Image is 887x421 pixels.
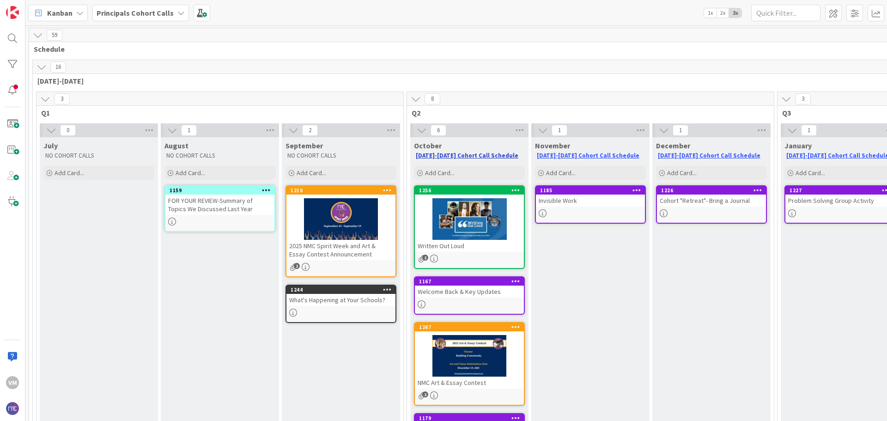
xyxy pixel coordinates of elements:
div: 1244 [291,287,395,293]
div: 1226 [661,187,766,194]
div: 1226Cohort "Retreat"- Bring a Journal [657,186,766,207]
div: Written Out Loud [415,240,524,252]
span: Q1 [41,108,392,117]
div: 1267NMC Art & Essay Contest [415,323,524,389]
p: NO COHORT CALLS [45,152,152,159]
div: 1167Welcome Back & Key Updates [415,277,524,298]
span: 1 [181,125,197,136]
input: Quick Filter... [751,5,820,21]
span: Add Card... [546,169,576,177]
span: 2 [422,255,428,261]
span: Add Card... [176,169,205,177]
div: 1216 [291,187,395,194]
span: Add Card... [667,169,697,177]
span: 16 [50,61,66,73]
span: September [286,141,323,150]
div: 1256 [419,187,524,194]
div: VM [6,376,19,389]
span: Add Card... [55,169,84,177]
a: [DATE]-[DATE] Cohort Call Schedule [658,152,760,159]
span: 1 [552,125,567,136]
span: November [535,141,570,150]
div: 1226 [657,186,766,195]
span: 1 [673,125,688,136]
div: What's Happening at Your Schools? [286,294,395,306]
p: NO COHORT CALLS [287,152,395,159]
div: 1159 [170,187,274,194]
div: 1159FOR YOUR REVIEW-Summary of Topics We Discussed Last Year [165,186,274,215]
span: 2x [717,8,729,18]
a: [DATE]-[DATE] Cohort Call Schedule [537,152,639,159]
img: Visit kanbanzone.com [6,6,19,19]
span: Kanban [47,7,73,18]
span: Add Card... [297,169,326,177]
div: 1185Invisible Work [536,186,645,207]
div: 1216 [286,186,395,195]
div: NMC Art & Essay Contest [415,377,524,389]
div: 1185 [540,187,645,194]
div: Cohort "Retreat"- Bring a Journal [657,195,766,207]
span: 6 [431,125,446,136]
a: [DATE]-[DATE] Cohort Call Schedule [416,152,518,159]
span: 3 [795,93,811,104]
div: 1185 [536,186,645,195]
span: January [784,141,812,150]
div: 1244 [286,286,395,294]
span: 8 [425,93,440,104]
span: 59 [47,30,62,41]
span: 2 [302,125,318,136]
span: 1 [801,125,817,136]
p: NO COHORT CALLS [166,152,273,159]
div: 1267 [419,324,524,330]
div: FOR YOUR REVIEW-Summary of Topics We Discussed Last Year [165,195,274,215]
span: 2 [294,263,300,269]
div: Welcome Back & Key Updates [415,286,524,298]
span: 3x [729,8,741,18]
span: 1x [704,8,717,18]
b: Principals Cohort Calls [97,8,174,18]
div: 1256Written Out Loud [415,186,524,252]
div: 1244What's Happening at Your Schools? [286,286,395,306]
div: 1167 [419,278,524,285]
span: July [43,141,58,150]
div: 12162025 NMC Spirit Week and Art & Essay Contest Announcement [286,186,395,260]
img: avatar [6,402,19,415]
div: 1256 [415,186,524,195]
span: Q2 [412,108,762,117]
span: 2 [422,391,428,397]
span: 0 [60,125,76,136]
div: Invisible Work [536,195,645,207]
div: 1167 [415,277,524,286]
div: 1159 [165,186,274,195]
span: 3 [54,93,70,104]
span: Add Card... [425,169,455,177]
span: October [414,141,442,150]
span: Add Card... [796,169,825,177]
span: August [164,141,188,150]
span: December [656,141,690,150]
div: 2025 NMC Spirit Week and Art & Essay Contest Announcement [286,240,395,260]
div: 1267 [415,323,524,331]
